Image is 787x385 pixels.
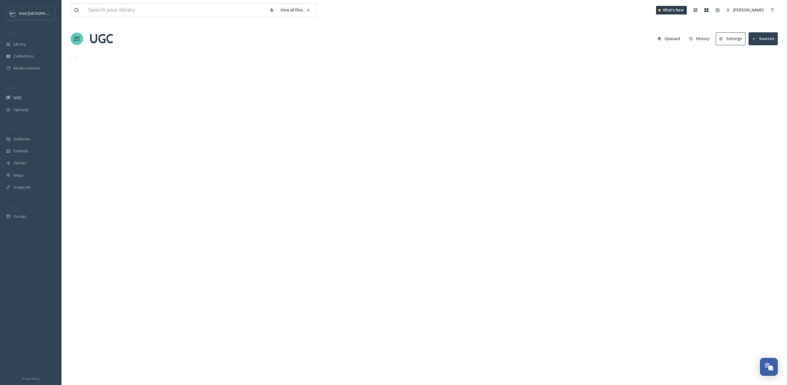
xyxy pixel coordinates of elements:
a: What's New [656,6,687,14]
span: Socials [14,214,26,219]
span: Media Centres [14,65,41,71]
span: Stories [14,160,27,166]
a: UGC [89,30,113,48]
span: Collections [14,53,34,59]
input: Search your library [85,3,266,17]
button: History [686,33,713,45]
span: MEDIA [6,32,17,36]
span: Library [14,41,26,47]
button: Queued [655,33,683,45]
a: View all files [277,4,313,16]
button: Settings [716,32,745,45]
span: [PERSON_NAME] [733,7,764,13]
a: Privacy Policy [22,375,40,382]
span: UGC [14,95,22,101]
span: COLLECT [6,85,19,90]
span: SnapLink [14,184,30,190]
span: Galleries [14,136,30,142]
img: c3es6xdrejuflcaqpovn.png [10,10,16,16]
a: [PERSON_NAME] [723,4,767,16]
span: Embeds [14,148,29,154]
span: Uploads [14,107,29,113]
span: Visit [GEOGRAPHIC_DATA] [19,10,67,16]
button: Sources [749,32,778,45]
a: History [686,33,716,45]
span: Privacy Policy [22,377,40,381]
a: Queued [655,33,686,45]
span: Maps [14,172,24,178]
span: SOCIALS [6,204,18,209]
a: Settings [716,32,749,45]
button: Open Chat [760,358,778,376]
span: WIDGETS [6,126,20,131]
